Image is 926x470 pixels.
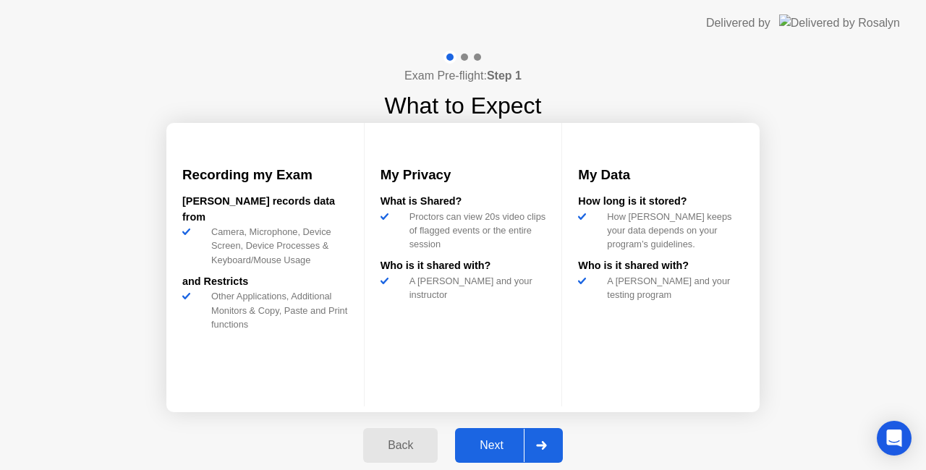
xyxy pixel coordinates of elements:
img: Delivered by Rosalyn [779,14,900,31]
div: Who is it shared with? [381,258,546,274]
div: Delivered by [706,14,770,32]
button: Back [363,428,438,463]
h1: What to Expect [385,88,542,123]
div: How long is it stored? [578,194,744,210]
h3: My Privacy [381,165,546,185]
div: Other Applications, Additional Monitors & Copy, Paste and Print functions [205,289,348,331]
div: Proctors can view 20s video clips of flagged events or the entire session [404,210,546,252]
h3: Recording my Exam [182,165,348,185]
div: How [PERSON_NAME] keeps your data depends on your program’s guidelines. [601,210,744,252]
h4: Exam Pre-flight: [404,67,522,85]
div: and Restricts [182,274,348,290]
button: Next [455,428,563,463]
div: A [PERSON_NAME] and your testing program [601,274,744,302]
div: [PERSON_NAME] records data from [182,194,348,225]
div: A [PERSON_NAME] and your instructor [404,274,546,302]
div: What is Shared? [381,194,546,210]
div: Back [368,439,433,452]
div: Camera, Microphone, Device Screen, Device Processes & Keyboard/Mouse Usage [205,225,348,267]
div: Who is it shared with? [578,258,744,274]
b: Step 1 [487,69,522,82]
div: Open Intercom Messenger [877,421,912,456]
h3: My Data [578,165,744,185]
div: Next [459,439,524,452]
